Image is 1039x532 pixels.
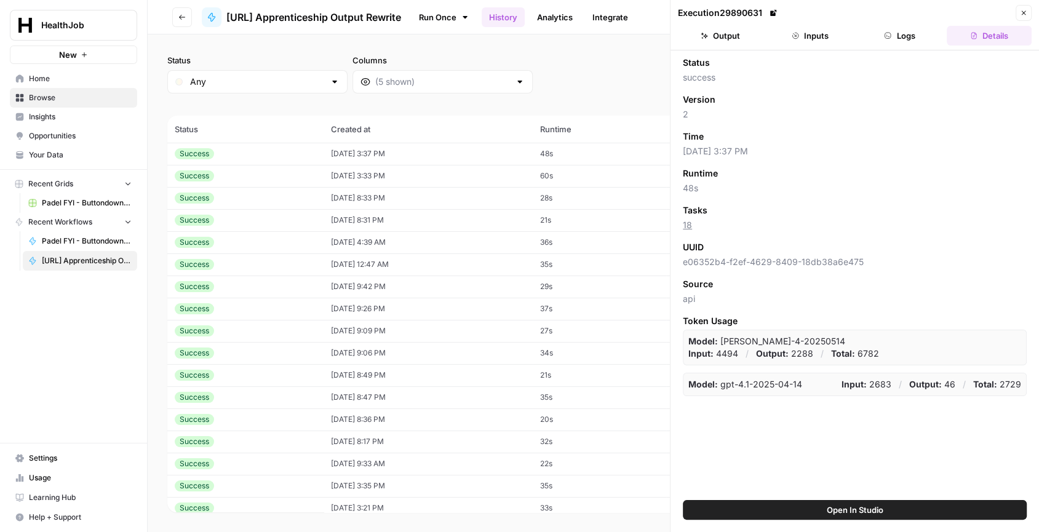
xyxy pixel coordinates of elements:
span: Settings [29,453,132,464]
span: Opportunities [29,130,132,141]
button: Logs [858,26,942,46]
th: Created at [324,116,533,143]
p: / [746,347,749,360]
td: [DATE] 3:21 PM [324,497,533,519]
p: 2683 [842,378,891,391]
button: Recent Workflows [10,213,137,231]
span: Open In Studio [827,504,883,516]
div: Success [175,347,214,359]
strong: Input: [688,348,714,359]
div: Success [175,281,214,292]
span: Token Usage [683,315,1027,327]
td: [DATE] 9:42 PM [324,276,533,298]
p: / [963,378,966,391]
span: Help + Support [29,512,132,523]
td: [DATE] 8:17 PM [324,431,533,453]
span: Browse [29,92,132,103]
span: api [683,293,1027,305]
td: 34s [533,342,666,364]
a: History [482,7,525,27]
td: [DATE] 8:47 PM [324,386,533,408]
span: HealthJob [41,19,116,31]
td: 36s [533,231,666,253]
td: [DATE] 3:33 PM [324,165,533,187]
a: [URL] Apprenticeship Output Rewrite [23,251,137,271]
a: Run Once [411,7,477,28]
button: Details [947,26,1032,46]
label: Columns [352,54,533,66]
td: 29s [533,276,666,298]
a: Analytics [530,7,580,27]
td: 27s [533,320,666,342]
td: 35s [533,475,666,497]
div: Success [175,193,214,204]
a: Usage [10,468,137,488]
strong: Total: [973,379,997,389]
span: Usage [29,472,132,483]
span: Version [683,93,715,106]
a: Settings [10,448,137,468]
a: Padel FYI - Buttondown -Newsletter Generation Grid [23,193,137,213]
div: Success [175,414,214,425]
span: Tasks [683,204,707,216]
span: [URL] Apprenticeship Output Rewrite [226,10,401,25]
td: 33s [533,497,666,519]
button: Help + Support [10,507,137,527]
span: Recent Workflows [28,216,92,228]
td: 21s [533,364,666,386]
td: [DATE] 8:36 PM [324,408,533,431]
p: 6782 [831,347,879,360]
button: Output [678,26,763,46]
span: Runtime [683,167,718,180]
td: [DATE] 8:33 PM [324,187,533,209]
a: Your Data [10,145,137,165]
div: Success [175,458,214,469]
td: 35s [533,253,666,276]
div: Success [175,237,214,248]
button: New [10,46,137,64]
span: Home [29,73,132,84]
span: Status [683,57,710,69]
div: Success [175,502,214,514]
a: [URL] Apprenticeship Output Rewrite [202,7,401,27]
span: [DATE] 3:37 PM [683,145,1027,157]
a: Home [10,69,137,89]
strong: Model: [688,379,718,389]
img: HealthJob Logo [14,14,36,36]
div: Success [175,215,214,226]
div: Success [175,170,214,181]
a: Browse [10,88,137,108]
a: Padel FYI - Buttondown -Newsletter Generation [23,231,137,251]
a: 18 [683,220,692,230]
a: Integrate [585,7,635,27]
strong: Model: [688,336,718,346]
strong: Input: [842,379,867,389]
span: UUID [683,241,704,253]
span: Padel FYI - Buttondown -Newsletter Generation Grid [42,197,132,208]
td: 21s [533,209,666,231]
p: 4494 [688,347,738,360]
button: Workspace: HealthJob [10,10,137,41]
span: 48s [683,182,1027,194]
p: / [821,347,824,360]
strong: Total: [831,348,855,359]
p: 2288 [756,347,813,360]
input: Any [190,76,325,88]
p: gpt-4.1-2025-04-14 [688,378,802,391]
td: 48s [533,143,666,165]
span: Your Data [29,149,132,161]
td: [DATE] 9:09 PM [324,320,533,342]
td: 35s [533,386,666,408]
td: [DATE] 3:35 PM [324,475,533,497]
span: (21 records) [167,93,1019,116]
strong: Output: [756,348,789,359]
div: Success [175,436,214,447]
td: [DATE] 3:37 PM [324,143,533,165]
td: [DATE] 9:06 PM [324,342,533,364]
button: Inputs [768,26,853,46]
span: 2 [683,108,1027,121]
span: Padel FYI - Buttondown -Newsletter Generation [42,236,132,247]
p: claude-sonnet-4-20250514 [688,335,845,347]
th: Status [167,116,324,143]
span: Insights [29,111,132,122]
